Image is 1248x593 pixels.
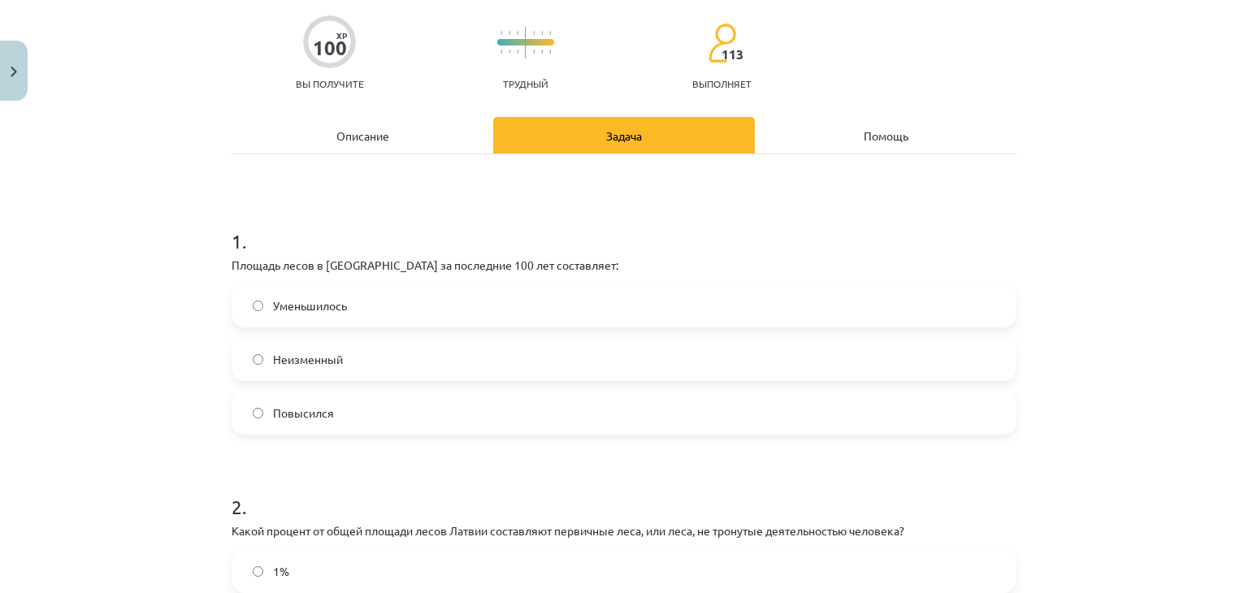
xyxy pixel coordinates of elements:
font: Неизменный [273,352,343,366]
font: Какой процент от общей площади лесов Латвии составляют первичные леса, или леса, не тронутые деят... [232,523,904,538]
font: 1 [232,229,242,253]
img: icon-short-line-57e1e144782c952c97e751825c79c345078a6d821885a25fce030b3d8c18986b.svg [541,50,543,54]
img: icon-short-line-57e1e144782c952c97e751825c79c345078a6d821885a25fce030b3d8c18986b.svg [533,31,535,35]
font: выполняет [692,77,752,90]
font: Повысился [273,405,334,420]
img: students-c634bb4e5e11cddfef0936a35e636f08e4e9abd3cc4e673bd6f9a4125e45ecb1.svg [708,23,736,63]
img: icon-short-line-57e1e144782c952c97e751825c79c345078a6d821885a25fce030b3d8c18986b.svg [549,50,551,54]
font: Площадь лесов в [GEOGRAPHIC_DATA] за последние 100 лет составляет: [232,258,618,272]
img: icon-short-line-57e1e144782c952c97e751825c79c345078a6d821885a25fce030b3d8c18986b.svg [517,31,518,35]
font: Трудный [503,77,548,90]
img: icon-short-line-57e1e144782c952c97e751825c79c345078a6d821885a25fce030b3d8c18986b.svg [549,31,551,35]
input: Неизменный [253,354,263,365]
img: icon-short-line-57e1e144782c952c97e751825c79c345078a6d821885a25fce030b3d8c18986b.svg [500,50,502,54]
input: Уменьшилось [253,301,263,311]
font: . [242,495,247,518]
font: Помощь [864,128,908,143]
img: icon-short-line-57e1e144782c952c97e751825c79c345078a6d821885a25fce030b3d8c18986b.svg [509,31,510,35]
img: icon-short-line-57e1e144782c952c97e751825c79c345078a6d821885a25fce030b3d8c18986b.svg [517,50,518,54]
font: XP [336,29,347,41]
font: Вы получите [296,77,364,90]
font: . [242,229,247,253]
font: 113 [721,45,743,63]
img: icon-short-line-57e1e144782c952c97e751825c79c345078a6d821885a25fce030b3d8c18986b.svg [533,50,535,54]
font: 100 [313,35,347,60]
font: 1% [273,564,289,578]
img: icon-short-line-57e1e144782c952c97e751825c79c345078a6d821885a25fce030b3d8c18986b.svg [500,31,502,35]
font: Задача [606,128,642,143]
font: Уменьшилось [273,298,347,313]
img: icon-short-line-57e1e144782c952c97e751825c79c345078a6d821885a25fce030b3d8c18986b.svg [509,50,510,54]
input: 1% [253,566,263,577]
img: icon-close-lesson-0947bae3869378f0d4975bcd49f059093ad1ed9edebbc8119c70593378902aed.svg [11,67,17,77]
font: 2 [232,495,242,518]
img: icon-long-line-d9ea69661e0d244f92f715978eff75569469978d946b2353a9bb055b3ed8787d.svg [525,27,526,58]
img: icon-short-line-57e1e144782c952c97e751825c79c345078a6d821885a25fce030b3d8c18986b.svg [541,31,543,35]
input: Повысился [253,408,263,418]
font: Описание [336,128,389,143]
